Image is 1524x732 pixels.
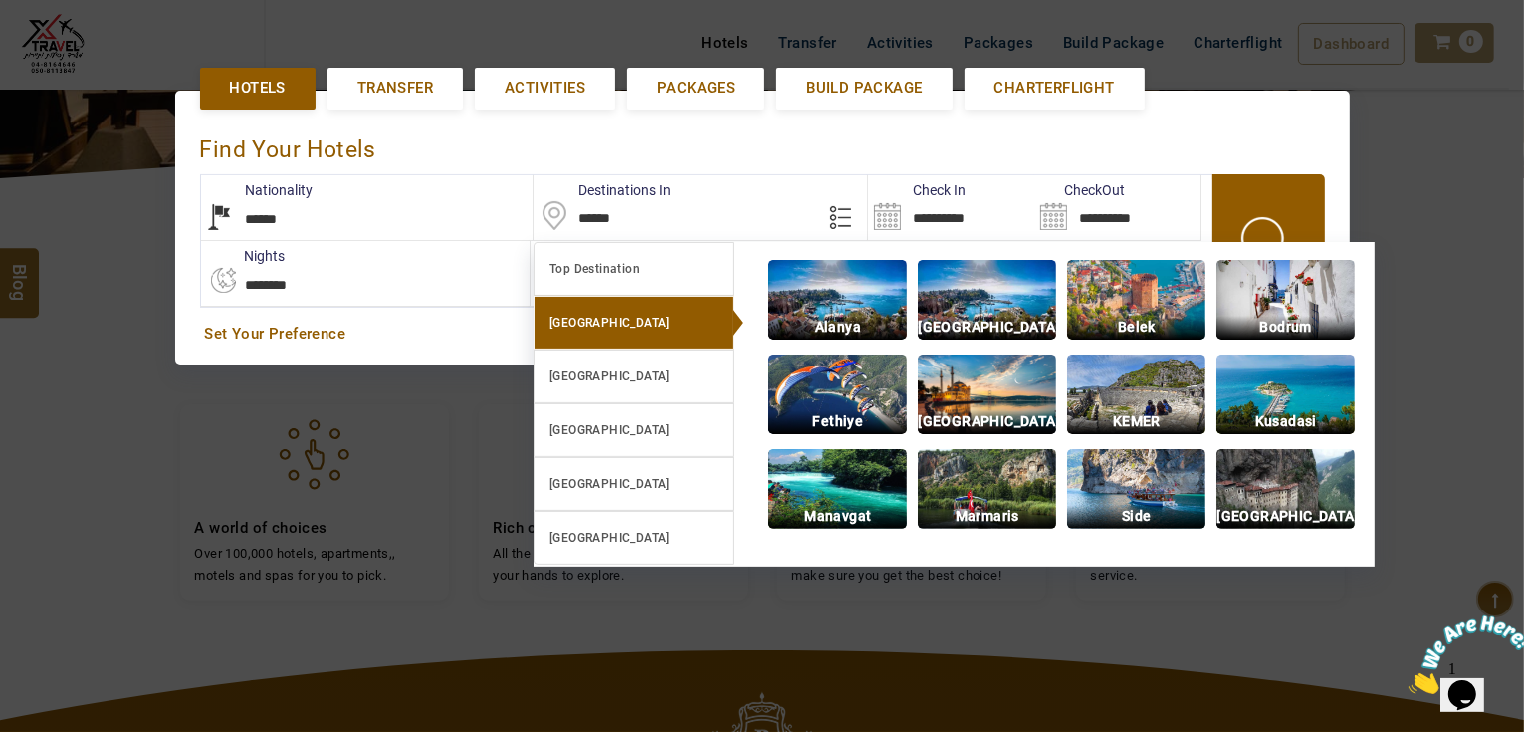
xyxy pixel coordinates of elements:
[1216,260,1355,340] img: img
[475,68,615,109] a: Activities
[534,180,671,200] label: Destinations In
[549,423,670,437] b: [GEOGRAPHIC_DATA]
[768,410,907,433] p: Fethiye
[918,449,1056,529] img: img
[1216,449,1355,529] img: img
[994,78,1115,99] span: Charterflight
[549,369,670,383] b: [GEOGRAPHIC_DATA]
[1067,410,1205,433] p: KEMER
[1216,410,1355,433] p: Kusadasi
[534,511,734,565] a: [GEOGRAPHIC_DATA]
[918,355,1056,434] img: img
[327,68,463,109] a: Transfer
[768,355,907,434] img: img
[549,262,640,276] b: Top Destination
[1067,355,1205,434] img: img
[868,180,966,200] label: Check In
[1401,608,1524,702] iframe: chat widget
[8,8,131,87] img: Chat attention grabber
[200,246,286,266] label: nights
[657,78,735,99] span: Packages
[205,324,1320,345] a: Set Your Preference
[549,531,670,545] b: [GEOGRAPHIC_DATA]
[1216,355,1355,434] img: img
[768,316,907,339] p: Alanya
[918,410,1056,433] p: [GEOGRAPHIC_DATA]
[531,246,619,266] label: Rooms
[1034,175,1200,240] input: Search
[918,316,1056,339] p: [GEOGRAPHIC_DATA]
[1067,505,1205,528] p: Side
[8,8,16,25] span: 1
[627,68,764,109] a: Packages
[1067,260,1205,340] img: img
[357,78,433,99] span: Transfer
[534,457,734,511] a: [GEOGRAPHIC_DATA]
[534,296,734,350] a: [GEOGRAPHIC_DATA]
[1216,505,1355,528] p: [GEOGRAPHIC_DATA]
[776,68,952,109] a: Build Package
[806,78,922,99] span: Build Package
[868,175,1034,240] input: Search
[1067,449,1205,529] img: img
[965,68,1145,109] a: Charterflight
[768,260,907,340] img: img
[534,403,734,457] a: [GEOGRAPHIC_DATA]
[505,78,585,99] span: Activities
[1034,180,1125,200] label: CheckOut
[1067,316,1205,339] p: Belek
[768,505,907,528] p: Manavgat
[1216,316,1355,339] p: Bodrum
[549,316,670,330] b: [GEOGRAPHIC_DATA]
[534,350,734,403] a: [GEOGRAPHIC_DATA]
[230,78,286,99] span: Hotels
[918,260,1056,340] img: img
[918,505,1056,528] p: Marmaris
[200,68,316,109] a: Hotels
[200,116,1325,174] div: Find Your Hotels
[534,242,734,296] a: Top Destination
[549,477,670,491] b: [GEOGRAPHIC_DATA]
[201,180,314,200] label: Nationality
[768,449,907,529] img: img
